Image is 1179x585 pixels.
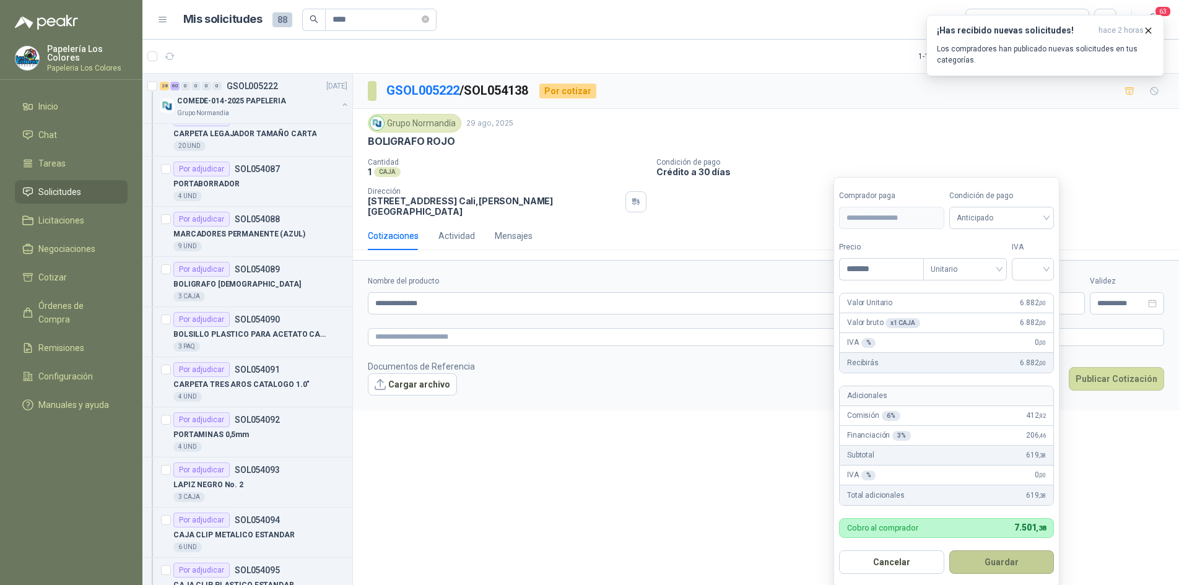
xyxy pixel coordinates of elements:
span: 88 [272,12,292,27]
p: Cobro al comprador [847,524,918,532]
p: SOL054088 [235,215,280,223]
p: Los compradores han publicado nuevas solicitudes en tus categorías. [937,43,1154,66]
a: Configuración [15,365,128,388]
a: Por adjudicarSOL054091CARPETA TRES AROS CATALOGO 1.0"4 UND [142,357,352,407]
a: Remisiones [15,336,128,360]
p: Comisión [847,410,900,422]
a: Chat [15,123,128,147]
a: Por adjudicarSOL054088MARCADORES PERMANENTE (AZUL)9 UND [142,207,352,257]
p: Recibirás [847,357,879,369]
div: 0 [181,82,190,90]
span: Remisiones [38,341,84,355]
label: Comprador paga [839,190,944,202]
div: Actividad [438,229,475,243]
img: Company Logo [370,116,384,130]
label: Nombre del producto [368,275,912,287]
div: Grupo Normandía [368,114,461,132]
span: 6.882 [1020,317,1046,329]
p: $ 0,00 [1035,292,1085,314]
p: GSOL005222 [227,82,278,90]
button: Publicar Cotización [1069,367,1164,391]
span: Unitario [931,260,999,279]
span: ,00 [1038,319,1046,326]
div: Por adjudicar [173,412,230,427]
p: CARPETA TRES AROS CATALOGO 1.0" [173,379,310,391]
a: Por adjudicarSOL054089BOLIGRAFO [DEMOGRAPHIC_DATA]3 CAJA [142,257,352,307]
span: close-circle [422,14,429,25]
a: Solicitudes [15,180,128,204]
a: Por adjudicarSOL054093LAPIZ NEGRO No. 23 CAJA [142,457,352,508]
div: % [861,470,876,480]
p: PORTAMINAS 0,5mm [173,429,249,441]
div: Por adjudicar [173,513,230,527]
div: Todas [973,13,999,27]
button: Cancelar [839,550,944,574]
button: ¡Has recibido nuevas solicitudes!hace 2 horas Los compradores han publicado nuevas solicitudes en... [926,15,1164,76]
p: Condición de pago [656,158,1174,167]
span: ,00 [1038,300,1046,306]
p: Cantidad [368,158,646,167]
img: Company Logo [15,46,39,70]
label: IVA [1012,241,1054,253]
p: Adicionales [847,390,887,402]
label: Validez [1090,275,1164,287]
div: 4 UND [173,392,202,402]
p: Total adicionales [847,490,905,501]
span: ,46 [1038,432,1046,439]
span: 7.501 [1014,522,1046,532]
p: / SOL054138 [386,81,529,100]
div: 3 CAJA [173,292,205,301]
a: Por adjudicarSOL054092PORTAMINAS 0,5mm4 UND [142,407,352,457]
label: Precio [839,241,923,253]
a: Negociaciones [15,237,128,261]
p: Valor bruto [847,317,920,329]
p: BOLIGRAFO ROJO [368,135,455,148]
img: Company Logo [160,98,175,113]
div: 3 PAQ [173,342,200,352]
span: ,38 [1038,492,1046,499]
span: 6.882 [1020,297,1046,309]
span: ,38 [1036,524,1046,532]
div: CAJA [374,167,401,177]
span: hace 2 horas [1099,25,1144,36]
a: Licitaciones [15,209,128,232]
div: 20 UND [173,141,206,151]
span: search [310,15,318,24]
p: Grupo Normandía [177,108,229,118]
span: Manuales y ayuda [38,398,109,412]
p: SOL054087 [235,165,280,173]
span: ,38 [1038,452,1046,459]
p: CARPETA LEGAJADOR TAMAÑO CARTA [173,128,316,140]
div: 0 [212,82,222,90]
p: Papeleria Los Colores [47,64,128,72]
p: LAPIZ NEGRO No. 2 [173,479,243,491]
p: 29 ago, 2025 [466,118,513,129]
p: BOLSILLO PLASTICO PARA ACETATO CARTA [173,329,328,340]
h3: ¡Has recibido nuevas solicitudes! [937,25,1094,36]
p: Dirección [368,187,620,196]
p: Documentos de Referencia [368,360,475,373]
div: Mensajes [495,229,533,243]
p: SOL054089 [235,265,280,274]
div: Por adjudicar [173,312,230,327]
p: SOL054092 [235,415,280,424]
div: 6 % [882,411,900,421]
p: Papelería Los Colores [47,45,128,62]
h1: Mis solicitudes [183,11,263,28]
p: SOL054093 [235,466,280,474]
p: SOL054090 [235,315,280,324]
label: Condición de pago [949,190,1055,202]
p: 1 [368,167,372,177]
img: Logo peakr [15,15,78,30]
span: 619 [1026,490,1046,501]
div: 28 [160,82,169,90]
button: Guardar [949,550,1055,574]
span: close-circle [422,15,429,23]
a: Órdenes de Compra [15,294,128,331]
div: 1 - 1 de 1 [918,46,981,66]
span: Tareas [38,157,66,170]
span: Solicitudes [38,185,81,199]
span: Configuración [38,370,93,383]
a: Por adjudicarSOL054087PORTABORRADOR4 UND [142,157,352,207]
button: 63 [1142,9,1164,31]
